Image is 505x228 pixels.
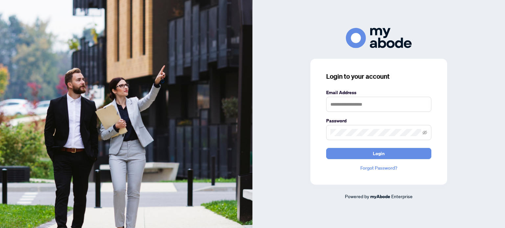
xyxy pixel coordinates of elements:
[373,148,385,159] span: Login
[326,164,431,172] a: Forgot Password?
[391,193,413,199] span: Enterprise
[346,28,412,48] img: ma-logo
[345,193,369,199] span: Powered by
[326,72,431,81] h3: Login to your account
[422,130,427,135] span: eye-invisible
[326,117,431,124] label: Password
[326,89,431,96] label: Email Address
[370,193,390,200] a: myAbode
[326,148,431,159] button: Login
